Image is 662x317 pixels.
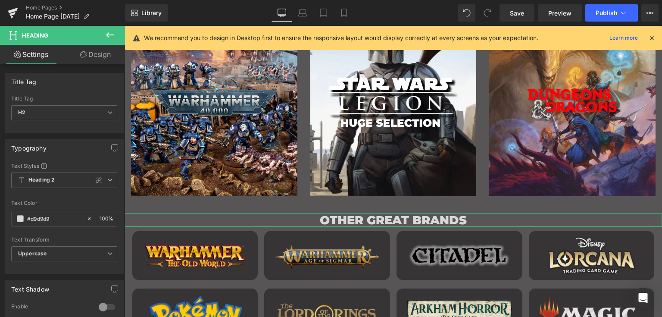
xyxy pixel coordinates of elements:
b: H2 [18,109,25,116]
p: We recommend you to design in Desktop first to ensure the responsive layout would display correct... [144,33,538,43]
button: Undo [458,4,475,22]
div: Title Tag [11,96,117,102]
a: Mobile [334,4,354,22]
button: Publish [585,4,638,22]
span: Library [141,9,162,17]
a: Design [64,45,127,64]
b: Heading 2 [28,176,55,184]
div: Title Tag [11,73,37,85]
button: Redo [479,4,496,22]
a: Desktop [272,4,292,22]
a: Learn more [606,33,641,43]
div: Open Intercom Messenger [633,288,653,308]
div: Text Transform [11,237,117,243]
div: Text Styles [11,162,117,169]
input: Color [27,214,82,223]
a: New Library [125,4,168,22]
span: Home Page [DATE] [26,13,80,20]
span: Save [510,9,524,18]
a: Laptop [292,4,313,22]
a: Preview [538,4,582,22]
div: Typography [11,140,47,152]
span: Heading [22,32,48,39]
a: Tablet [313,4,334,22]
div: Text Color [11,200,117,206]
button: More [641,4,659,22]
div: Enable [11,303,90,312]
div: Text Shadow [11,281,49,293]
span: Preview [548,9,571,18]
a: Home Pages [26,4,125,11]
div: % [96,211,117,226]
span: Publish [596,9,617,16]
b: Uppercase [18,250,47,257]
